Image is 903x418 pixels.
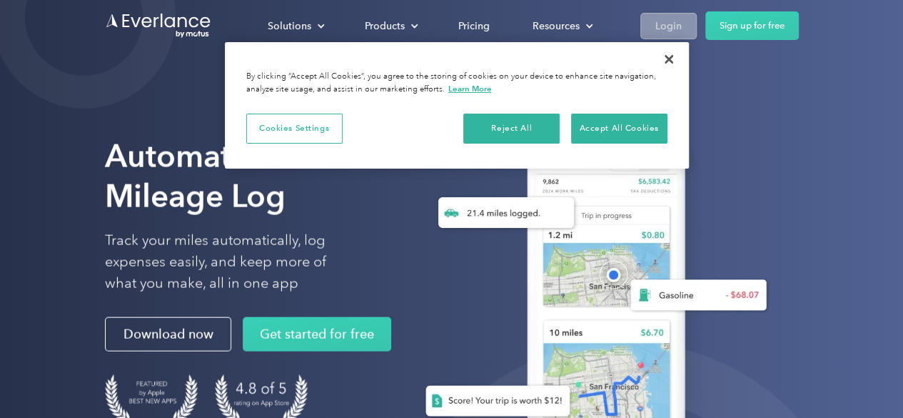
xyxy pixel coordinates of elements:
[571,114,667,144] button: Accept All Cookies
[533,17,580,35] div: Resources
[225,42,689,169] div: Privacy
[458,17,490,35] div: Pricing
[518,14,605,39] div: Resources
[105,230,360,294] p: Track your miles automatically, log expenses easily, and keep more of what you make, all in one app
[105,317,231,352] a: Download now
[350,14,430,39] div: Products
[655,17,682,35] div: Login
[253,14,336,39] div: Solutions
[448,84,492,94] a: More information about your privacy, opens in a new tab
[365,17,405,35] div: Products
[105,12,212,39] a: Go to homepage
[225,42,689,169] div: Cookie banner
[246,114,343,144] button: Cookies Settings
[463,114,560,144] button: Reject All
[243,317,391,352] a: Get started for free
[653,44,685,75] button: Close
[268,17,311,35] div: Solutions
[246,71,667,96] div: By clicking “Accept All Cookies”, you agree to the storing of cookies on your device to enhance s...
[105,137,322,215] strong: Automate Your Mileage Log
[705,11,799,40] a: Sign up for free
[444,14,504,39] a: Pricing
[640,13,697,39] a: Login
